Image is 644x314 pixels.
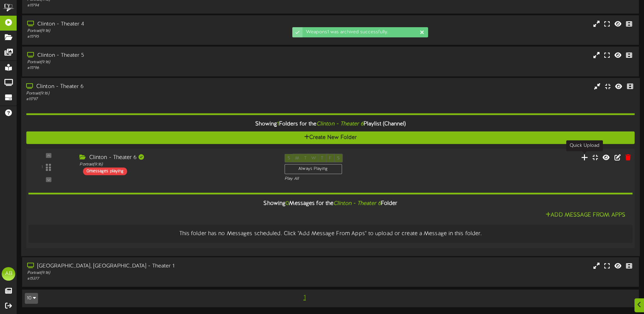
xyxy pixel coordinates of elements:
button: 10 [25,293,38,304]
div: Clinton - Theater 6 [79,154,274,161]
div: Clinton - Theater 5 [27,52,274,59]
div: Dismiss this notification [419,29,425,36]
span: 1 [277,121,279,127]
div: [GEOGRAPHIC_DATA], [GEOGRAPHIC_DATA] - Theater 1 [27,262,274,270]
div: # 15377 [27,276,274,282]
div: Portrait ( 9:16 ) [27,270,274,276]
div: Play All [284,176,428,181]
i: Clinton - Theater 6 [333,200,381,206]
div: Weapons1 was archived successfully. [302,27,428,37]
div: Portrait ( 9:16 ) [26,91,274,97]
i: Clinton - Theater 6 [316,121,363,127]
div: # 11797 [26,97,274,102]
span: 0 [286,200,289,206]
div: Always Playing [284,164,342,174]
span: 1 [302,294,308,301]
div: Showing Folders for the Playlist (Channel) [21,117,640,131]
div: This folder has no Messages scheduled. Click "Add Message From Apps" to upload or create a Messag... [34,230,628,238]
div: # 11795 [27,34,274,40]
div: Portrait ( 9:16 ) [79,161,274,167]
div: # 11796 [27,65,274,71]
div: Clinton - Theater 6 [26,83,274,91]
div: Clinton - Theater 4 [27,20,274,28]
div: 0 messages playing [83,167,127,175]
button: Create New Folder [26,131,634,144]
div: AB [2,267,15,281]
div: # 11794 [27,3,274,8]
div: Portrait ( 9:16 ) [27,28,274,34]
div: Showing Messages for the Folder [23,196,638,211]
button: Add Message From Apps [544,211,627,219]
div: Portrait ( 9:16 ) [27,59,274,65]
